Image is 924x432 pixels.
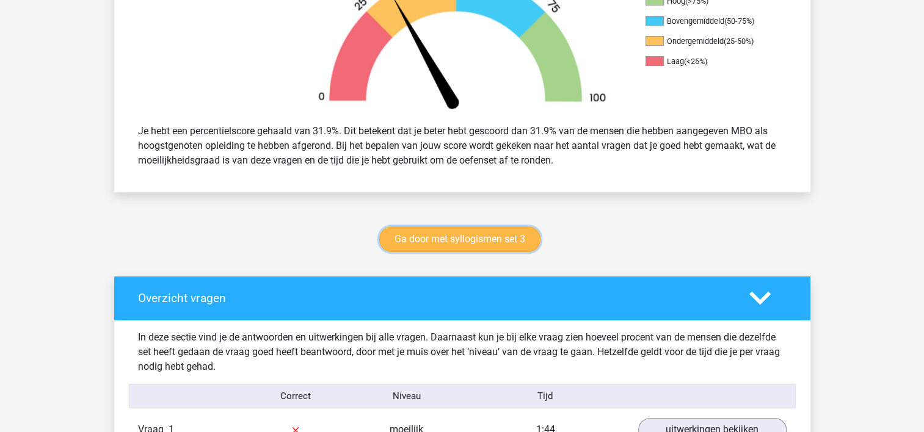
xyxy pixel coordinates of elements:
li: Ondergemiddeld [646,36,768,47]
div: Niveau [351,389,462,403]
div: (<25%) [684,57,707,66]
h4: Overzicht vragen [138,291,731,305]
div: In deze sectie vind je de antwoorden en uitwerkingen bij alle vragen. Daarnaast kun je bij elke v... [129,330,796,374]
a: Ga door met syllogismen set 3 [379,226,540,252]
div: (50-75%) [724,16,754,26]
div: Tijd [462,389,628,403]
div: (25-50%) [724,37,754,46]
li: Laag [646,56,768,67]
li: Bovengemiddeld [646,16,768,27]
div: Je hebt een percentielscore gehaald van 31.9%. Dit betekent dat je beter hebt gescoord dan 31.9% ... [129,119,796,173]
div: Correct [240,389,351,403]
